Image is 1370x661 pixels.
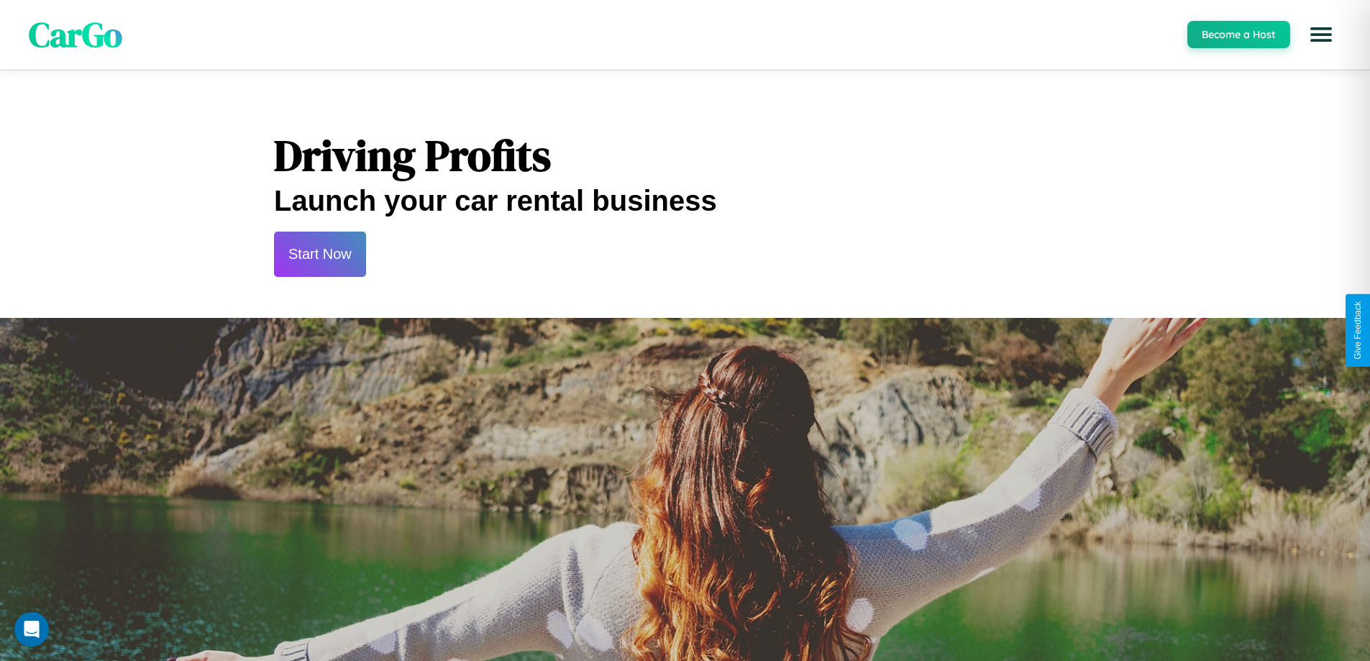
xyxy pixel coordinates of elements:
[274,185,1096,217] h2: Launch your car rental business
[1187,21,1290,48] button: Become a Host
[274,232,366,277] button: Start Now
[29,11,122,58] span: CarGo
[1301,14,1341,55] button: Open menu
[14,612,49,647] div: Open Intercom Messenger
[274,126,1096,185] h1: Driving Profits
[1353,301,1363,360] div: Give Feedback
